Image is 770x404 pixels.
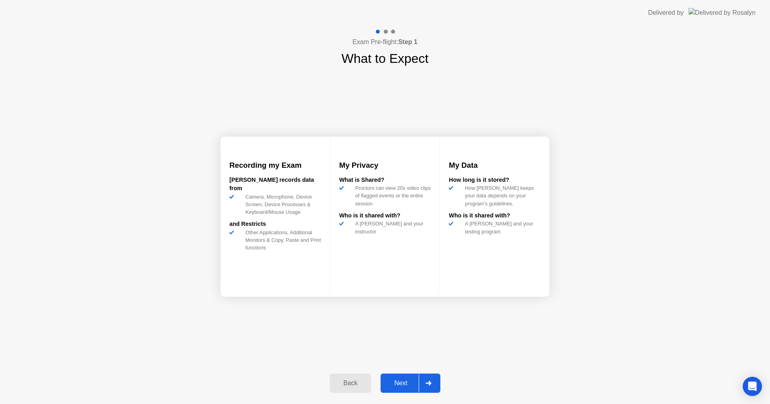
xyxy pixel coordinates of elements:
div: Proctors can view 20s video clips of flagged events or the entire session [352,184,431,207]
b: Step 1 [398,38,417,45]
div: Camera, Microphone, Device Screen, Device Processes & Keyboard/Mouse Usage [242,193,321,216]
div: How [PERSON_NAME] keeps your data depends on your program’s guidelines. [462,184,541,207]
div: and Restricts [229,220,321,229]
div: Open Intercom Messenger [743,377,762,396]
div: A [PERSON_NAME] and your instructor [352,220,431,235]
div: What is Shared? [339,176,431,185]
img: Delivered by Rosalyn [689,8,756,17]
button: Next [381,374,440,393]
h3: My Privacy [339,160,431,171]
div: How long is it stored? [449,176,541,185]
h1: What to Expect [342,49,429,68]
div: A [PERSON_NAME] and your testing program [462,220,541,235]
h3: My Data [449,160,541,171]
div: Who is it shared with? [449,211,541,220]
div: Back [332,380,369,387]
div: Other Applications, Additional Monitors & Copy, Paste and Print functions [242,229,321,252]
div: Delivered by [648,8,684,18]
button: Back [330,374,371,393]
div: [PERSON_NAME] records data from [229,176,321,193]
h4: Exam Pre-flight: [353,37,417,47]
div: Next [383,380,419,387]
div: Who is it shared with? [339,211,431,220]
h3: Recording my Exam [229,160,321,171]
